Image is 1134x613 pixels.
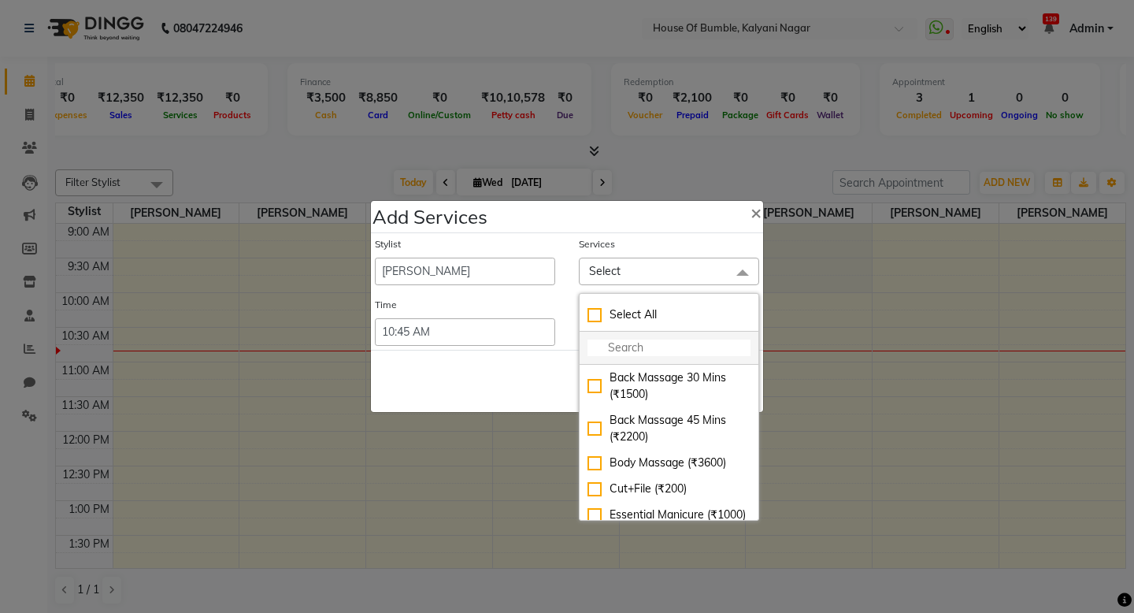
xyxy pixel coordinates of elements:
button: Close [738,190,774,234]
div: Back Massage 45 Mins (₹2200) [587,412,750,445]
h4: Add Services [372,202,487,231]
label: Time [375,298,397,312]
div: Cut+File (₹200) [587,481,750,497]
div: Body Massage (₹3600) [587,455,750,471]
label: Services [579,237,615,251]
div: Select All [587,306,750,323]
span: × [750,200,762,224]
div: Back Massage 30 Mins (₹1500) [587,370,750,403]
div: Essential Manicure (₹1000) [587,507,750,523]
input: multiselect-search [587,340,750,356]
span: Select [589,264,621,278]
label: Stylist [375,237,401,251]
